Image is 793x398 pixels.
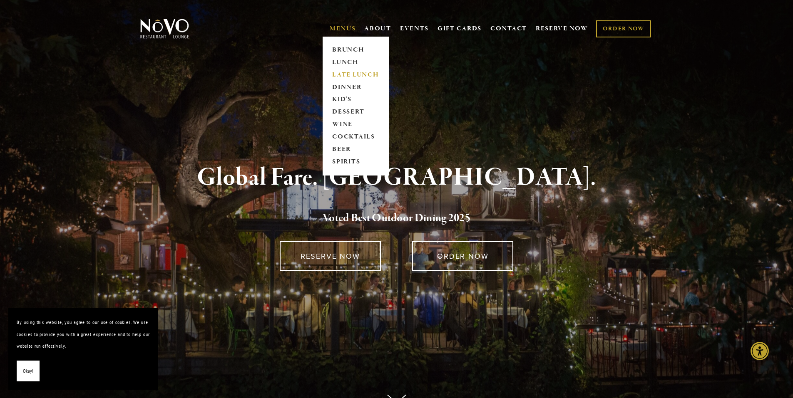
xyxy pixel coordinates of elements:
[323,211,465,227] a: Voted Best Outdoor Dining 202
[139,18,191,39] img: Novo Restaurant &amp; Lounge
[17,361,40,382] button: Okay!
[412,241,513,271] a: ORDER NOW
[330,119,382,131] a: WINE
[490,21,527,37] a: CONTACT
[23,365,33,377] span: Okay!
[438,21,482,37] a: GIFT CARDS
[330,106,382,119] a: DESSERT
[364,25,391,33] a: ABOUT
[330,131,382,143] a: COCKTAILS
[154,210,639,227] h2: 5
[330,81,382,94] a: DINNER
[280,241,381,271] a: RESERVE NOW
[596,20,651,37] a: ORDER NOW
[330,44,382,56] a: BRUNCH
[197,162,596,193] strong: Global Fare. [GEOGRAPHIC_DATA].
[8,308,158,390] section: Cookie banner
[330,69,382,81] a: LATE LUNCH
[330,94,382,106] a: KID'S
[751,342,769,360] div: Accessibility Menu
[17,316,150,352] p: By using this website, you agree to our use of cookies. We use cookies to provide you with a grea...
[400,25,429,33] a: EVENTS
[536,21,588,37] a: RESERVE NOW
[330,143,382,156] a: BEER
[330,25,356,33] a: MENUS
[330,56,382,69] a: LUNCH
[330,156,382,168] a: SPIRITS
